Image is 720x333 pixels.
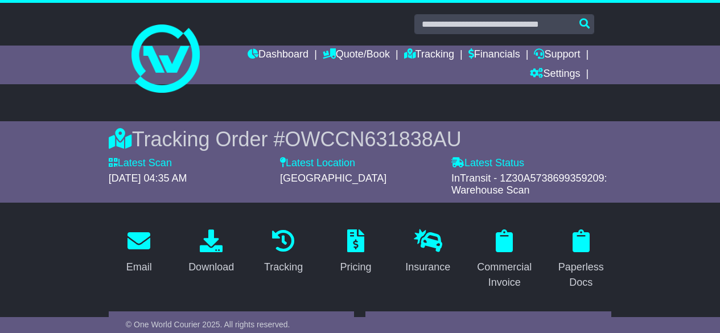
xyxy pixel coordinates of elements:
a: Tracking [257,225,310,279]
span: InTransit - 1Z30A5738699359209: Warehouse Scan [451,172,607,196]
div: Commercial Invoice [477,260,532,290]
div: Paperless Docs [558,260,604,290]
label: Latest Status [451,157,524,170]
div: Tracking Order # [109,127,611,151]
div: Download [188,260,234,275]
a: Commercial Invoice [470,225,539,294]
a: Insurance [398,225,458,279]
a: Quote/Book [323,46,390,65]
div: Pricing [340,260,371,275]
a: Dashboard [248,46,308,65]
span: OWCCN631838AU [285,128,462,151]
a: Financials [468,46,520,65]
div: Tracking [264,260,303,275]
label: Latest Location [280,157,355,170]
a: Download [181,225,241,279]
a: Support [534,46,580,65]
span: [GEOGRAPHIC_DATA] [280,172,386,184]
a: Tracking [404,46,454,65]
div: Email [126,260,152,275]
a: Settings [530,65,580,84]
span: [DATE] 04:35 AM [109,172,187,184]
div: Insurance [405,260,450,275]
a: Paperless Docs [550,225,611,294]
a: Pricing [332,225,378,279]
label: Latest Scan [109,157,172,170]
span: © One World Courier 2025. All rights reserved. [126,320,290,329]
a: Email [119,225,159,279]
